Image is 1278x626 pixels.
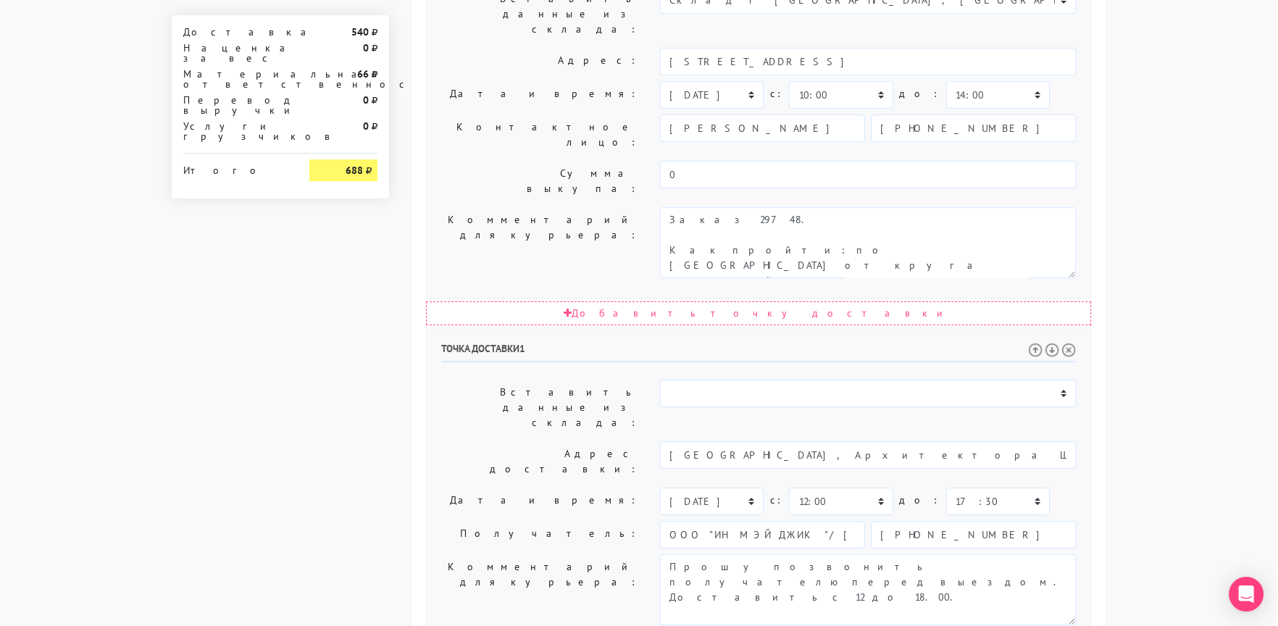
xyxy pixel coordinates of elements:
strong: 688 [346,164,363,177]
input: Имя [660,521,865,548]
input: Телефон [871,521,1076,548]
strong: 0 [363,41,369,54]
div: Open Intercom Messenger [1229,577,1264,612]
span: 1 [519,342,525,355]
div: Наценка за вес [172,43,298,63]
label: Вставить данные из склада: [430,380,649,435]
label: c: [769,81,783,107]
h6: Точка доставки [441,343,1076,362]
label: Сумма выкупа: [430,161,649,201]
label: Дата и время: [430,488,649,515]
label: Дата и время: [430,81,649,109]
div: Доставка [172,27,298,37]
div: Перевод выручки [172,95,298,115]
div: Материальная ответственность [172,69,298,89]
label: Комментарий для курьера: [430,207,649,278]
label: c: [769,488,783,513]
div: Итого [183,159,288,175]
div: Услуги грузчиков [172,121,298,141]
label: до: [899,81,940,107]
label: Адрес доставки: [430,441,649,482]
label: Контактное лицо: [430,114,649,155]
input: Телефон [871,114,1076,142]
label: до: [899,488,940,513]
textarea: Прошу позвонить получателю перед выездом. Д/Л13/08 Работают по ЭДО наклейка на прозрачной плёнке ... [660,554,1076,625]
strong: 0 [363,120,369,133]
strong: 66 [357,67,369,80]
strong: 0 [363,93,369,107]
textarea: Как пройти: по [GEOGRAPHIC_DATA] от круга второй поворот во двор. Серые ворота с калиткой между а... [660,207,1076,278]
input: Имя [660,114,865,142]
label: Адрес: [430,48,649,75]
strong: 540 [351,25,369,38]
label: Получатель: [430,521,649,548]
label: Комментарий для курьера: [430,554,649,625]
div: Добавить точку доставки [426,301,1091,325]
